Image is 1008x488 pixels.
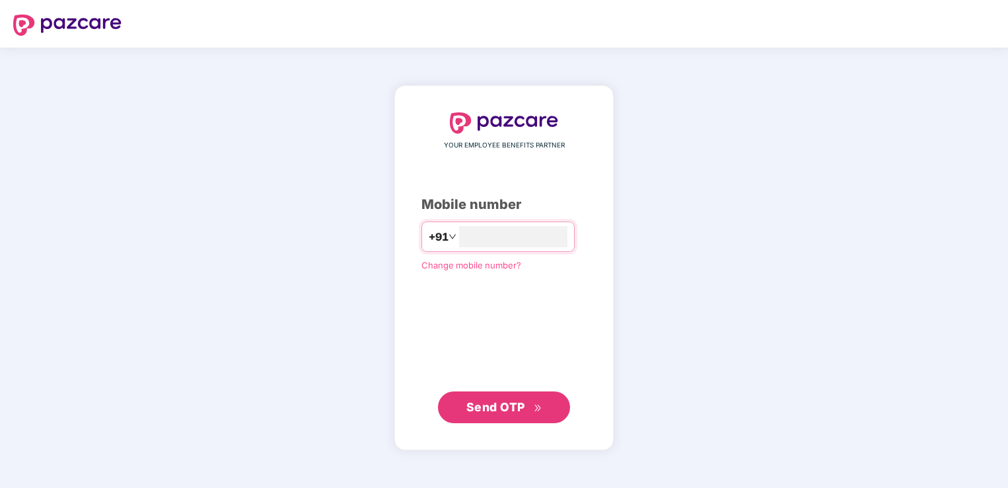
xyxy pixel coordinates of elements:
[438,391,570,423] button: Send OTPdouble-right
[466,400,525,414] span: Send OTP
[421,260,521,270] a: Change mobile number?
[450,112,558,134] img: logo
[421,194,587,215] div: Mobile number
[444,140,565,151] span: YOUR EMPLOYEE BENEFITS PARTNER
[429,229,449,245] span: +91
[534,404,542,413] span: double-right
[449,233,456,241] span: down
[13,15,122,36] img: logo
